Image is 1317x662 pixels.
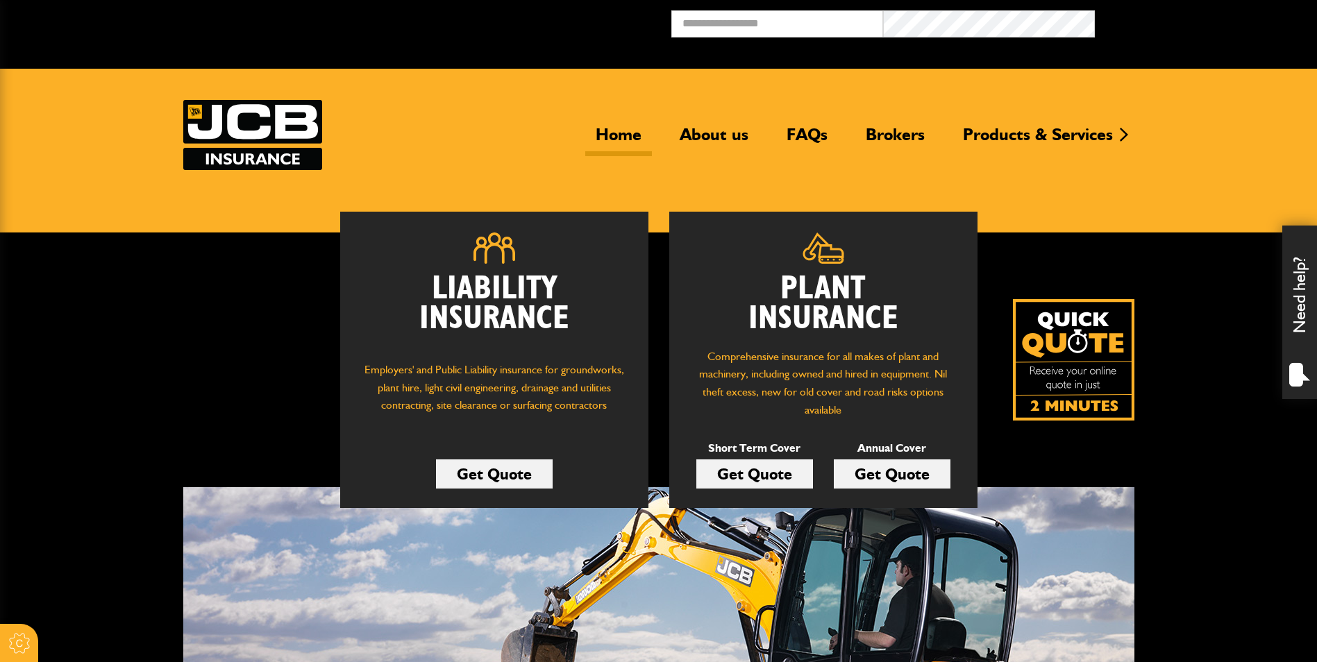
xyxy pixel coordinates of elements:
p: Annual Cover [834,439,950,457]
h2: Plant Insurance [690,274,957,334]
a: FAQs [776,124,838,156]
p: Short Term Cover [696,439,813,457]
button: Broker Login [1095,10,1307,32]
a: JCB Insurance Services [183,100,322,170]
p: Employers' and Public Liability insurance for groundworks, plant hire, light civil engineering, d... [361,361,628,427]
div: Need help? [1282,226,1317,399]
h2: Liability Insurance [361,274,628,348]
a: Brokers [855,124,935,156]
a: Home [585,124,652,156]
a: About us [669,124,759,156]
p: Comprehensive insurance for all makes of plant and machinery, including owned and hired in equipm... [690,348,957,418]
a: Get Quote [834,459,950,489]
a: Get your insurance quote isn just 2-minutes [1013,299,1134,421]
img: Quick Quote [1013,299,1134,421]
img: JCB Insurance Services logo [183,100,322,170]
a: Products & Services [953,124,1123,156]
a: Get Quote [436,459,553,489]
a: Get Quote [696,459,813,489]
